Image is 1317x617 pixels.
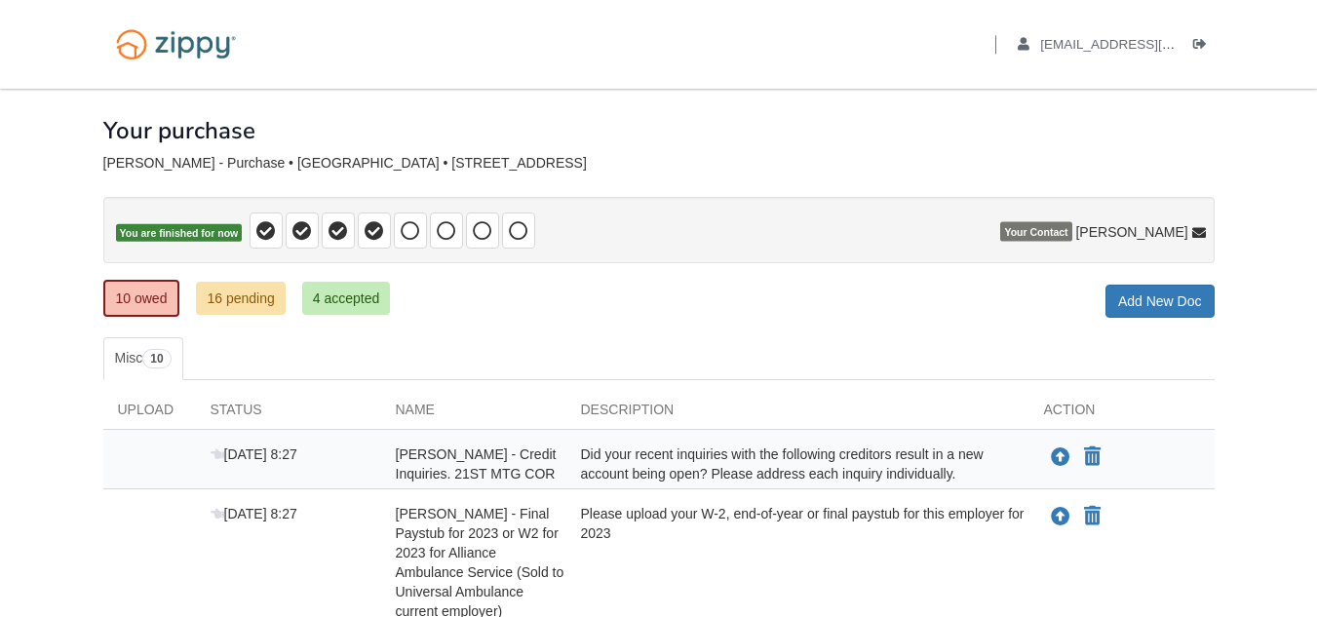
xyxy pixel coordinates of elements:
button: Upload William Jackson - Final Paystub for 2023 or W2 for 2023 for Alliance Ambulance Service (So... [1049,504,1072,529]
a: Misc [103,337,183,380]
button: Declare William Jackson - Final Paystub for 2023 or W2 for 2023 for Alliance Ambulance Service (S... [1082,505,1103,528]
span: [DATE] 8:27 [211,506,297,521]
span: [DATE] 8:27 [211,446,297,462]
a: Add New Doc [1105,285,1215,318]
a: 16 pending [196,282,285,315]
div: Description [566,400,1029,429]
div: Did your recent inquiries with the following creditors result in a new account being open? Please... [566,444,1029,483]
a: 10 owed [103,280,180,317]
button: Declare William Jackson - Credit Inquiries. 21ST MTG COR not applicable [1082,445,1103,469]
span: Your Contact [1000,222,1071,242]
div: Status [196,400,381,429]
img: Logo [103,19,249,69]
div: Upload [103,400,196,429]
span: [PERSON_NAME] - Credit Inquiries. 21ST MTG COR [396,446,557,482]
a: edit profile [1018,37,1264,57]
span: 10 [142,349,171,368]
div: Action [1029,400,1215,429]
a: Log out [1193,37,1215,57]
span: You are finished for now [116,224,243,243]
span: griffin7jackson@gmail.com [1040,37,1263,52]
h1: Your purchase [103,118,255,143]
a: 4 accepted [302,282,391,315]
button: Upload William Jackson - Credit Inquiries. 21ST MTG COR [1049,444,1072,470]
div: [PERSON_NAME] - Purchase • [GEOGRAPHIC_DATA] • [STREET_ADDRESS] [103,155,1215,172]
div: Name [381,400,566,429]
span: [PERSON_NAME] [1075,222,1187,242]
